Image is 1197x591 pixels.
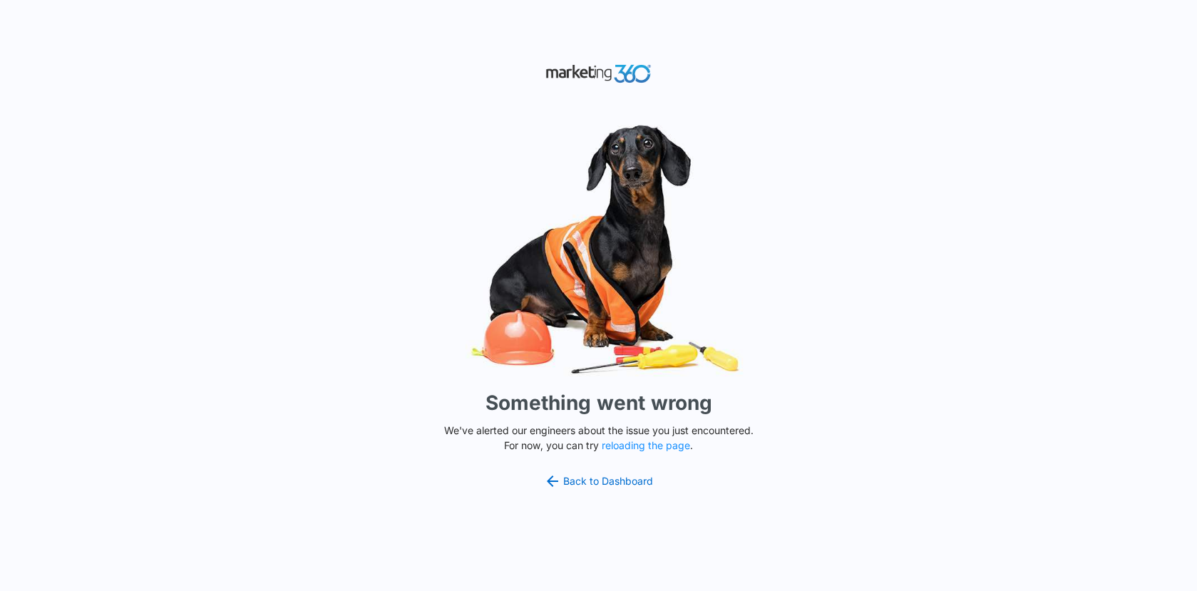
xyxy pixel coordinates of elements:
a: Back to Dashboard [544,473,654,490]
button: reloading the page [602,440,690,451]
h1: Something went wrong [486,388,712,418]
img: Sad Dog [385,116,813,382]
p: We've alerted our engineers about the issue you just encountered. For now, you can try . [438,423,759,453]
img: Marketing 360 Logo [545,61,652,86]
